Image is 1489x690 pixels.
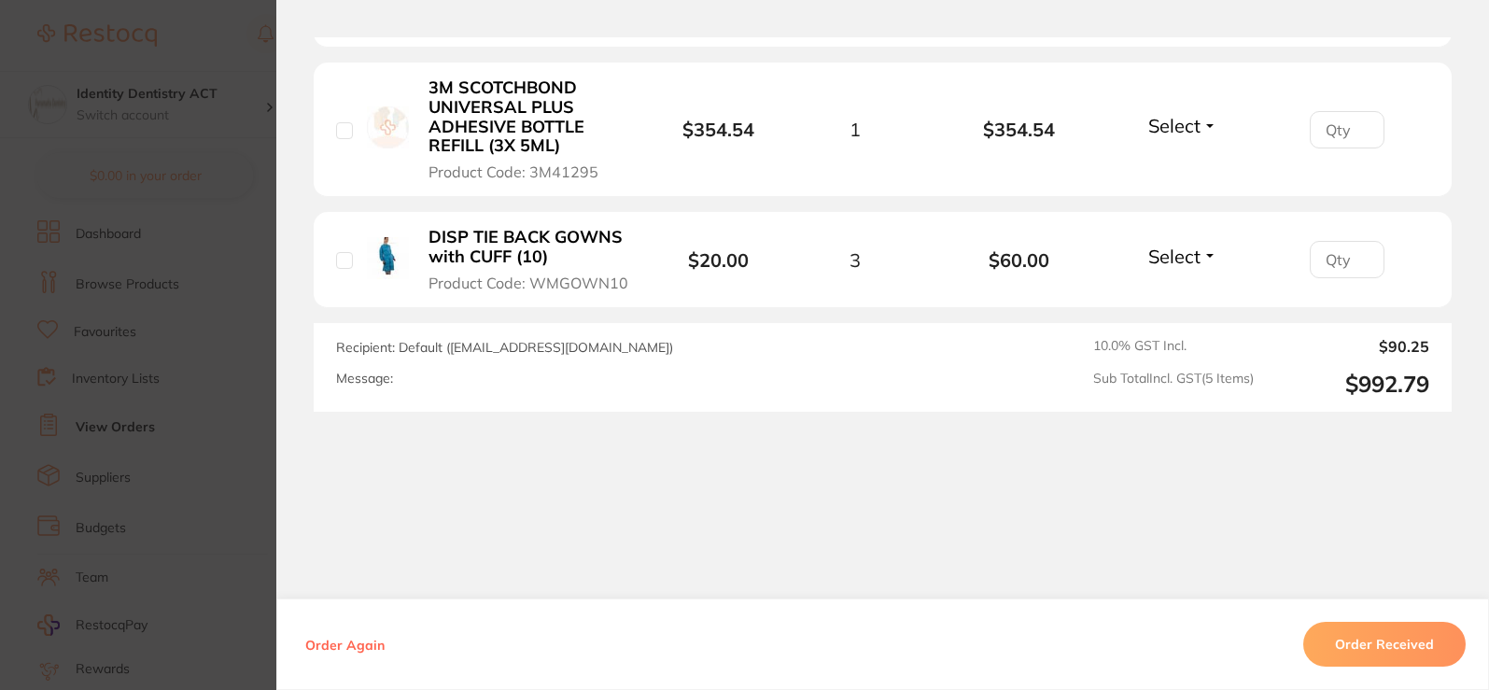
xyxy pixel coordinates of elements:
[423,77,637,181] button: 3M SCOTCHBOND UNIVERSAL PLUS ADHESIVE BOTTLE REFILL (3X 5ML) Product Code: 3M41295
[1148,114,1201,137] span: Select
[1143,114,1223,137] button: Select
[1269,371,1429,398] output: $992.79
[428,78,631,156] b: 3M SCOTCHBOND UNIVERSAL PLUS ADHESIVE BOTTLE REFILL (3X 5ML)
[850,249,861,271] span: 3
[937,249,1102,271] b: $60.00
[336,339,673,356] span: Recipient: Default ( [EMAIL_ADDRESS][DOMAIN_NAME] )
[336,371,393,387] label: Message:
[1303,622,1466,667] button: Order Received
[1310,111,1384,148] input: Qty
[1148,245,1201,268] span: Select
[1093,371,1254,398] span: Sub Total Incl. GST ( 5 Items)
[1093,338,1254,355] span: 10.0 % GST Incl.
[1143,245,1223,268] button: Select
[428,228,631,266] b: DISP TIE BACK GOWNS with CUFF (10)
[423,227,637,292] button: DISP TIE BACK GOWNS with CUFF (10) Product Code: WMGOWN10
[682,118,754,141] b: $354.54
[367,237,409,279] img: DISP TIE BACK GOWNS with CUFF (10)
[300,636,390,653] button: Order Again
[367,106,409,148] img: 3M SCOTCHBOND UNIVERSAL PLUS ADHESIVE BOTTLE REFILL (3X 5ML)
[1269,338,1429,355] output: $90.25
[937,119,1102,140] b: $354.54
[428,275,628,291] span: Product Code: WMGOWN10
[688,248,749,272] b: $20.00
[428,163,598,180] span: Product Code: 3M41295
[850,119,861,140] span: 1
[1310,241,1384,278] input: Qty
